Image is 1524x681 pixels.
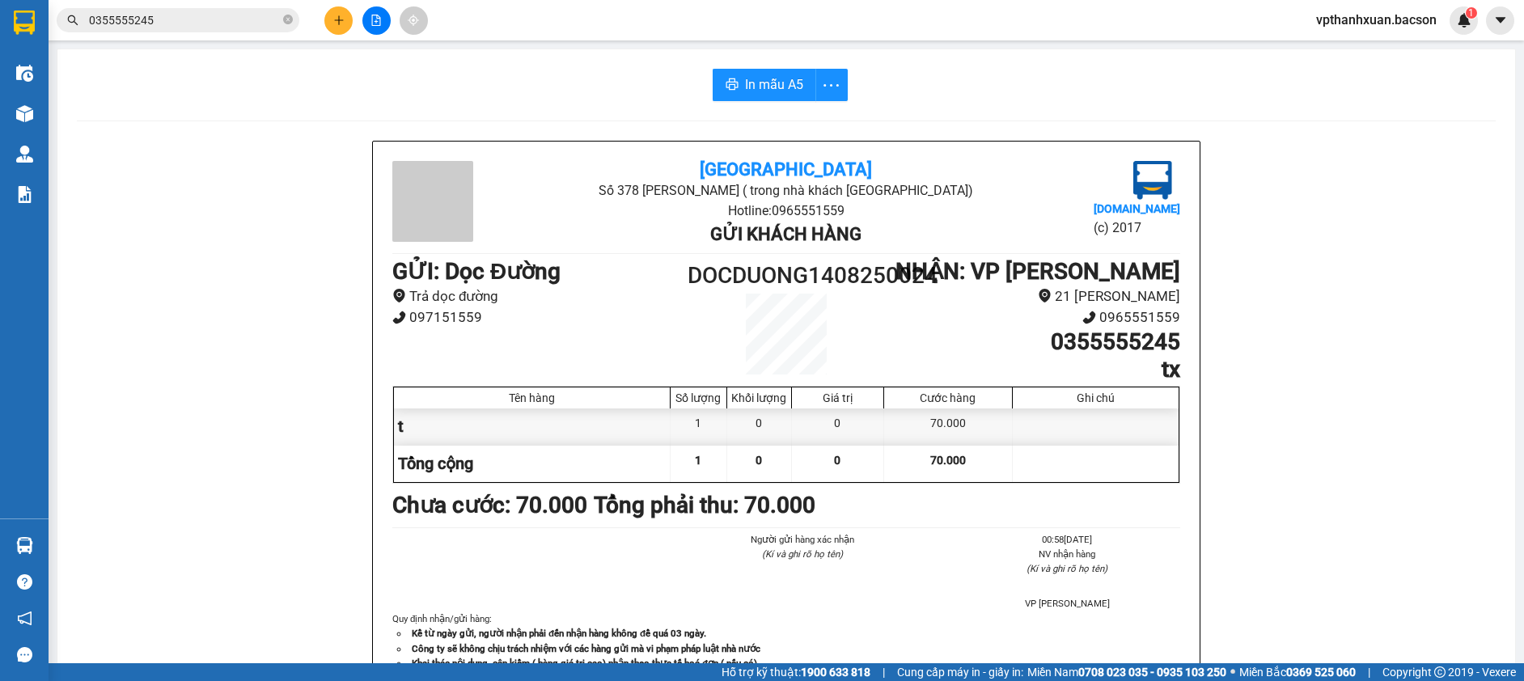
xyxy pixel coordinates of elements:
span: copyright [1434,666,1446,678]
button: more [815,69,848,101]
i: (Kí và ghi rõ họ tên) [762,548,843,560]
button: plus [324,6,353,35]
span: 1 [695,454,701,467]
img: icon-new-feature [1457,13,1471,27]
img: warehouse-icon [16,105,33,122]
span: Miền Nam [1027,663,1226,681]
img: solution-icon [16,186,33,203]
strong: 1900 633 818 [801,666,870,679]
div: Khối lượng [731,391,787,404]
span: file-add [370,15,382,26]
div: Cước hàng [888,391,1008,404]
b: Gửi khách hàng [710,224,861,244]
div: Giá trị [796,391,879,404]
li: 21 [PERSON_NAME] [885,286,1180,307]
span: Cung cấp máy in - giấy in: [897,663,1023,681]
strong: Kể từ ngày gửi, người nhận phải đến nhận hàng không để quá 03 ngày. [412,628,706,639]
h1: DOCDUONG1408250024 [688,258,885,294]
strong: 0369 525 060 [1286,666,1356,679]
span: plus [333,15,345,26]
strong: Công ty sẽ không chịu trách nhiệm với các hàng gửi mà vi phạm pháp luật nhà nước [412,643,760,654]
span: more [816,75,847,95]
b: NHẬN : VP [PERSON_NAME] [895,258,1180,285]
strong: Khai thác nội dung, cân kiểm ( hàng giá trị cao) nhận theo thực tế hoá đơn ( nếu có). [412,658,760,669]
span: environment [1038,289,1052,302]
span: question-circle [17,574,32,590]
span: phone [1082,311,1096,324]
div: Ghi chú [1017,391,1175,404]
div: Số lượng [675,391,722,404]
sup: 1 [1466,7,1477,19]
li: Hotline: 0965551559 [523,201,1048,221]
li: Trả dọc đường [392,286,688,307]
span: 1 [1468,7,1474,19]
span: vpthanhxuan.bacson [1303,10,1450,30]
img: warehouse-icon [16,146,33,163]
span: aim [408,15,419,26]
button: printerIn mẫu A5 [713,69,816,101]
h1: 0355555245 [885,328,1180,356]
input: Tìm tên, số ĐT hoặc mã đơn [89,11,280,29]
li: Số 378 [PERSON_NAME] ( trong nhà khách [GEOGRAPHIC_DATA]) [523,180,1048,201]
span: Tổng cộng [398,454,473,473]
span: message [17,647,32,662]
span: | [883,663,885,681]
div: t [394,408,671,445]
div: 1 [671,408,727,445]
button: caret-down [1486,6,1514,35]
button: aim [400,6,428,35]
li: Người gửi hàng xác nhận [689,532,915,547]
img: warehouse-icon [16,537,33,554]
li: (c) 2017 [1094,218,1180,238]
span: Hỗ trợ kỹ thuật: [722,663,870,681]
h1: tx [885,356,1180,383]
strong: 0708 023 035 - 0935 103 250 [1078,666,1226,679]
img: logo.jpg [1133,161,1172,200]
i: (Kí và ghi rõ họ tên) [1027,563,1107,574]
span: 0 [756,454,762,467]
span: | [1368,663,1370,681]
b: GỬI : Dọc Đường [392,258,561,285]
span: 0 [834,454,840,467]
span: In mẫu A5 [745,74,803,95]
span: notification [17,611,32,626]
li: VP [PERSON_NAME] [955,596,1180,611]
li: NV nhận hàng [955,547,1180,561]
div: 0 [727,408,792,445]
span: close-circle [283,15,293,24]
img: warehouse-icon [16,65,33,82]
span: caret-down [1493,13,1508,27]
div: 0 [792,408,884,445]
b: Chưa cước : 70.000 [392,492,587,518]
span: environment [392,289,406,302]
span: close-circle [283,13,293,28]
button: file-add [362,6,391,35]
span: ⚪️ [1230,669,1235,675]
span: search [67,15,78,26]
li: 0965551559 [885,307,1180,328]
img: logo-vxr [14,11,35,35]
b: [GEOGRAPHIC_DATA] [700,159,872,180]
span: printer [726,78,739,93]
span: 70.000 [930,454,966,467]
div: Tên hàng [398,391,666,404]
li: 097151559 [392,307,688,328]
span: phone [392,311,406,324]
b: [DOMAIN_NAME] [1094,202,1180,215]
li: 00:58[DATE] [955,532,1180,547]
div: 70.000 [884,408,1013,445]
b: Tổng phải thu: 70.000 [594,492,815,518]
span: Miền Bắc [1239,663,1356,681]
